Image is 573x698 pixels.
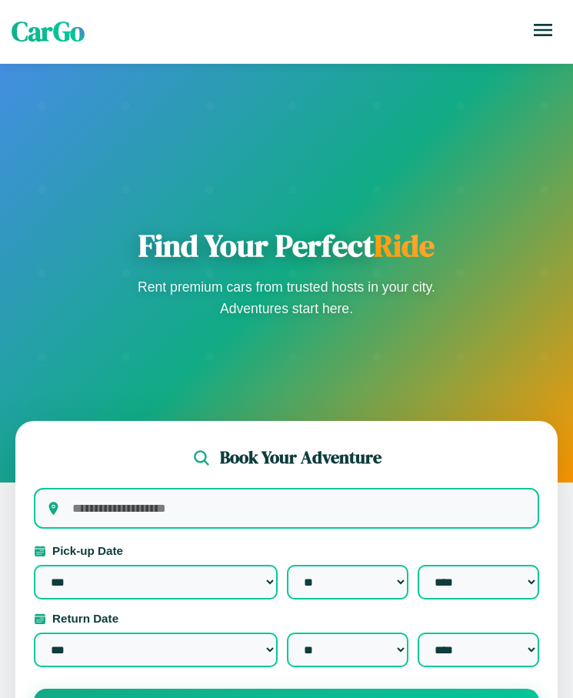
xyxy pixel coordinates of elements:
p: Rent premium cars from trusted hosts in your city. Adventures start here. [133,276,441,319]
label: Pick-up Date [34,544,539,557]
span: CarGo [12,13,85,50]
label: Return Date [34,612,539,625]
h2: Book Your Adventure [220,446,381,469]
h1: Find Your Perfect [133,227,441,264]
span: Ride [374,225,435,266]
